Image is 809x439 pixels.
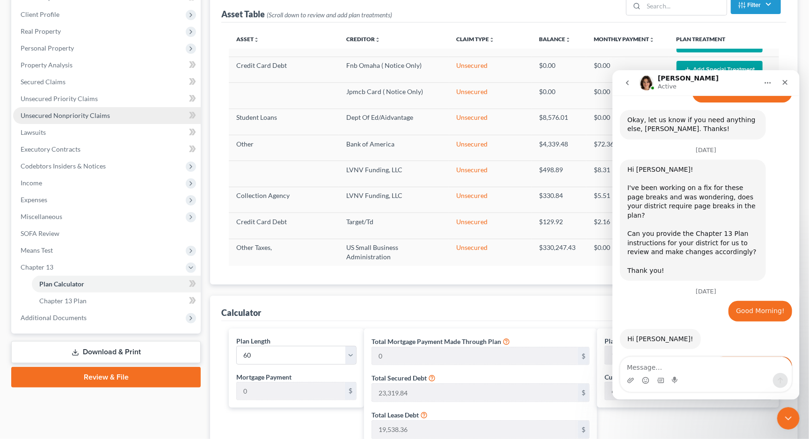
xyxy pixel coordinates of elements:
a: Claim Typeunfold_more [457,36,495,43]
a: SOFA Review [13,225,201,242]
div: Calculator [221,307,261,318]
td: $8,576.01 [532,109,587,135]
label: Total Mortgage Payment Made Through Plan [372,337,501,346]
i: unfold_more [254,37,259,43]
label: Total Secured Debt [372,373,427,383]
iframe: Intercom live chat [777,407,800,430]
a: Download & Print [11,341,201,363]
label: Total Lease Debt [372,410,419,420]
label: Mortgage Payment [236,372,292,382]
td: Bank of America [339,135,449,161]
td: Dept Of Ed/Aidvantage [339,109,449,135]
input: 0.00 [605,382,760,400]
span: Personal Property [21,44,74,52]
td: $4,339.48 [532,135,587,161]
a: Review & File [11,367,201,388]
td: $5.51 [586,187,669,212]
span: Lawsuits [21,128,46,136]
div: $ [345,382,356,400]
a: Unsecured Priority Claims [13,90,201,107]
i: unfold_more [649,37,655,43]
label: Plan Length [236,336,270,346]
td: US Small Business Administration [339,239,449,266]
td: $0.00 [532,83,587,109]
a: Balanceunfold_more [539,36,571,43]
td: Target/Td [339,213,449,239]
td: $0.00 [586,57,669,82]
span: Unsecured Priority Claims [21,95,98,102]
a: Unsecured Nonpriority Claims [13,107,201,124]
td: Fnb Omaha ( Notice Only) [339,57,449,82]
input: 0.00 [237,382,345,400]
td: Credit Card Debt [229,213,339,239]
td: Unsecured [449,57,532,82]
td: Jpmcb Card ( Notice Only) [339,83,449,109]
th: Plan Treatment [669,30,779,49]
td: Unsecured [449,239,532,266]
td: Collection Agency [229,187,339,212]
td: Unsecured [449,109,532,135]
iframe: Intercom live chat [612,70,800,400]
td: Credit Card Debt [229,57,339,82]
span: SOFA Review [21,229,59,237]
i: unfold_more [375,37,380,43]
label: Plan Payment Needed on Schedule J [605,336,710,346]
span: Client Profile [21,10,59,18]
span: Chapter 13 Plan [39,297,87,305]
td: $498.89 [532,161,587,187]
td: Unsecured [449,187,532,212]
td: $0.00 [586,109,669,135]
td: Unsecured [449,161,532,187]
td: LVNV Funding, LLC [339,187,449,212]
a: Creditorunfold_more [346,36,380,43]
input: 0.00 [372,421,578,439]
div: Asset Table [221,8,392,20]
td: $8.31 [586,161,669,187]
a: Executory Contracts [13,141,201,158]
span: Income [21,179,42,187]
span: Property Analysis [21,61,73,69]
span: (Scroll down to review and add plan treatments) [267,11,392,19]
span: Codebtors Insiders & Notices [21,162,106,170]
span: Chapter 13 [21,263,53,271]
button: Add Special Treatment [677,61,763,78]
input: 0.00 [372,347,578,365]
td: LVNV Funding, LLC [339,161,449,187]
div: $ [578,347,589,365]
td: Other Taxes, [229,239,339,266]
td: Student Loans [229,109,339,135]
span: Real Property [21,27,61,35]
span: Secured Claims [21,78,66,86]
span: Executory Contracts [21,145,80,153]
span: Unsecured Nonpriority Claims [21,111,110,119]
td: Other [229,135,339,161]
a: Plan Calculator [32,276,201,293]
span: Plan Calculator [39,280,84,288]
a: Property Analysis [13,57,201,73]
a: Monthly Paymentunfold_more [594,36,655,43]
span: Additional Documents [21,314,87,322]
div: $ [578,384,589,402]
td: $0.00 [532,57,587,82]
td: $129.92 [532,213,587,239]
span: Miscellaneous [21,212,62,220]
